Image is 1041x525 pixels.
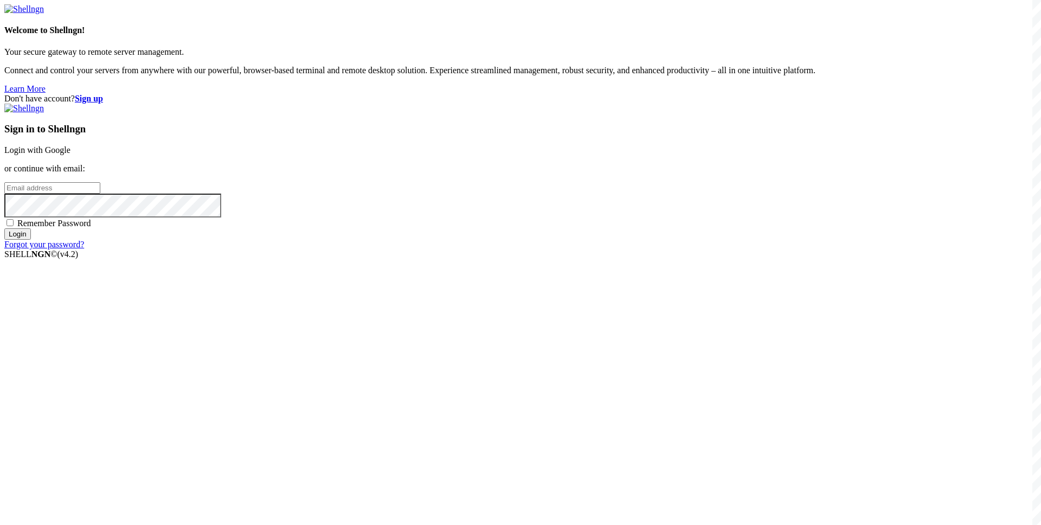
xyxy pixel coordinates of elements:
span: Remember Password [17,219,91,228]
p: Your secure gateway to remote server management. [4,47,1037,57]
p: or continue with email: [4,164,1037,174]
img: Shellngn [4,104,44,113]
a: Forgot your password? [4,240,84,249]
p: Connect and control your servers from anywhere with our powerful, browser-based terminal and remo... [4,66,1037,75]
input: Remember Password [7,219,14,226]
a: Sign up [75,94,103,103]
span: 4.2.0 [57,249,79,259]
b: NGN [31,249,51,259]
a: Learn More [4,84,46,93]
input: Email address [4,182,100,194]
a: Login with Google [4,145,70,155]
input: Login [4,228,31,240]
img: Shellngn [4,4,44,14]
span: SHELL © [4,249,78,259]
h4: Welcome to Shellngn! [4,25,1037,35]
div: Don't have account? [4,94,1037,104]
h3: Sign in to Shellngn [4,123,1037,135]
